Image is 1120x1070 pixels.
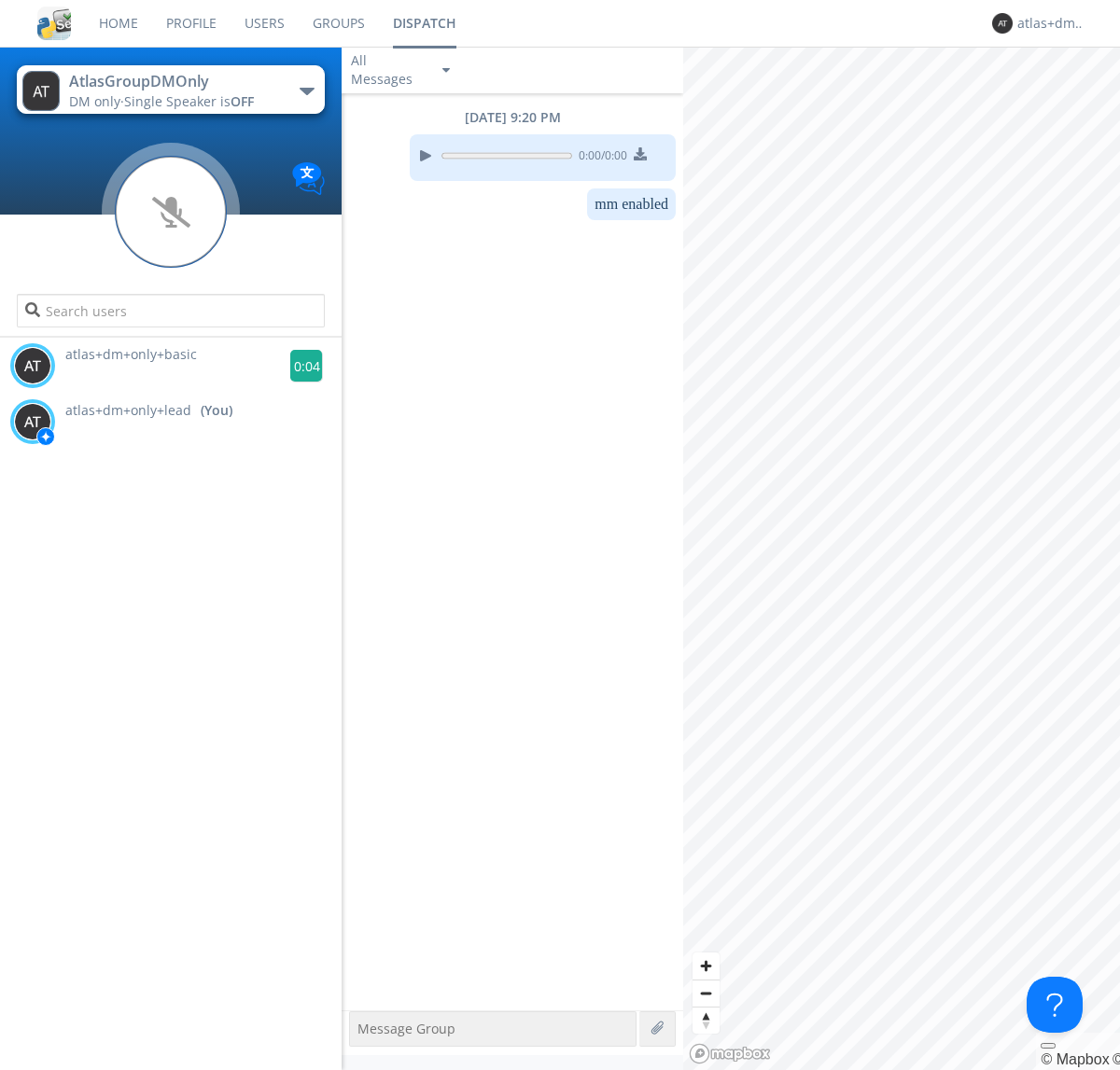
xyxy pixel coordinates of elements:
button: AtlasGroupDMOnlyDM only·Single Speaker isOFF [17,65,324,114]
div: All Messages [351,51,426,89]
div: atlas+dm+only+lead [1017,14,1087,33]
div: DM only · [69,92,279,111]
img: Translation enabled [292,162,325,195]
button: Toggle attribution [1041,1043,1056,1049]
button: Zoom out [693,980,720,1007]
img: 373638.png [14,403,51,440]
div: [DATE] 9:20 PM [342,108,683,127]
a: Mapbox logo [689,1043,771,1064]
a: Mapbox [1041,1051,1109,1067]
span: Reset bearing to north [693,1007,720,1034]
span: OFF [231,92,254,110]
span: Zoom out [693,980,720,1007]
dc-p: mm enabled [595,196,668,213]
img: 373638.png [992,13,1013,34]
img: 373638.png [22,71,60,111]
img: 373638.png [14,347,51,384]
input: Search users [17,294,324,327]
div: (You) [201,401,232,420]
img: cddb5a64eb264b2086981ab96f4c1ba7 [37,7,71,40]
div: AtlasGroupDMOnly [69,71,279,92]
img: download media button [634,147,647,160]
iframe: Toggle Customer Support [1027,977,1083,1033]
img: caret-down-sm.svg [442,68,450,73]
button: Zoom in [693,952,720,980]
span: atlas+dm+only+lead [65,401,191,420]
span: atlas+dm+only+basic [65,345,197,363]
span: Single Speaker is [124,92,254,110]
button: Reset bearing to north [693,1007,720,1034]
span: 0:00 / 0:00 [572,147,627,168]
